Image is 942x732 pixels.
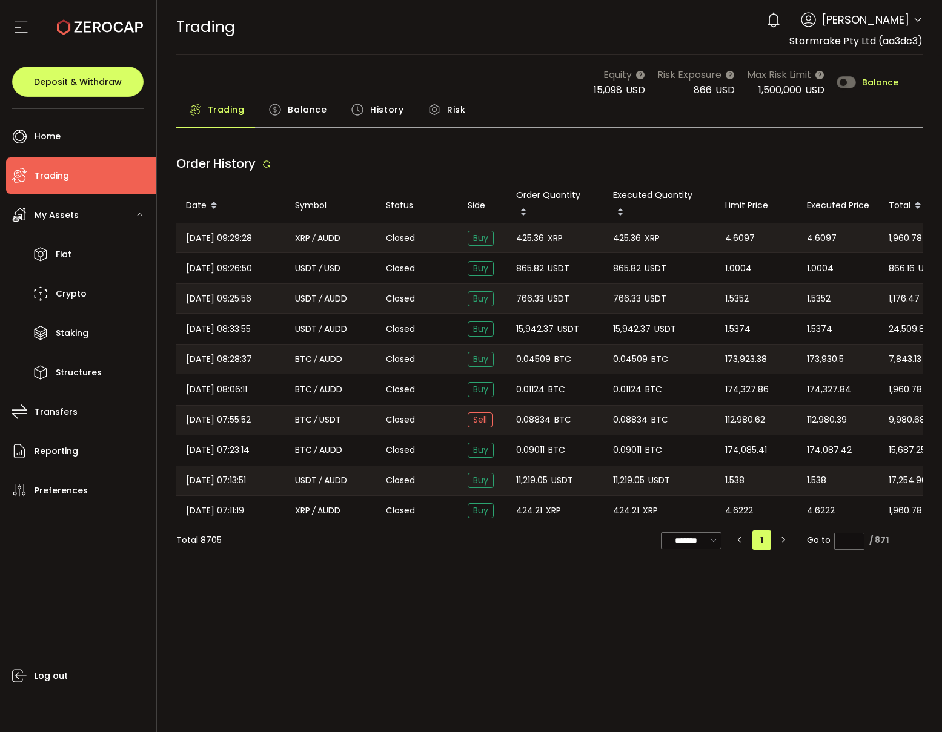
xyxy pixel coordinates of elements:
[324,262,340,275] span: USD
[613,413,648,427] span: 0.08834
[35,167,69,185] span: Trading
[317,231,340,245] span: AUDD
[889,292,920,306] span: 1,176.47
[295,292,317,306] span: USDT
[516,352,551,366] span: 0.04509
[208,97,245,122] span: Trading
[319,413,341,427] span: USDT
[645,443,662,457] span: BTC
[725,231,755,245] span: 4.6097
[613,504,639,518] span: 424.21
[56,285,87,303] span: Crypto
[319,322,322,336] em: /
[613,383,642,397] span: 0.01124
[797,199,879,213] div: Executed Price
[176,196,285,216] div: Date
[376,199,458,213] div: Status
[548,231,563,245] span: XRP
[386,444,415,457] span: Closed
[807,383,851,397] span: 174,327.84
[554,352,571,366] span: BTC
[324,473,347,487] span: AUDD
[324,292,347,306] span: AUDD
[613,231,641,245] span: 425.36
[176,16,235,38] span: Trading
[186,322,251,336] span: [DATE] 08:33:55
[295,352,312,366] span: BTC
[657,67,721,82] span: Risk Exposure
[386,474,415,487] span: Closed
[807,262,834,275] span: 1.0004
[386,262,415,275] span: Closed
[725,292,749,306] span: 1.5352
[34,77,122,86] span: Deposit & Withdraw
[548,383,565,397] span: BTC
[613,352,648,366] span: 0.04509
[725,262,752,275] span: 1.0004
[551,473,573,487] span: USDT
[548,443,565,457] span: BTC
[889,473,927,487] span: 17,254.90
[314,443,317,457] em: /
[35,128,61,145] span: Home
[35,403,78,421] span: Transfers
[516,292,544,306] span: 766.33
[603,67,632,82] span: Equity
[186,504,244,518] span: [DATE] 07:11:19
[869,534,889,547] div: / 871
[613,473,645,487] span: 11,219.05
[725,322,751,336] span: 1.5374
[312,504,316,518] em: /
[807,231,837,245] span: 4.6097
[176,155,256,172] span: Order History
[447,97,465,122] span: Risk
[715,199,797,213] div: Limit Price
[468,261,494,276] span: Buy
[319,292,322,306] em: /
[548,292,569,306] span: USDT
[725,473,745,487] span: 1.538
[516,504,542,518] span: 424.21
[386,232,415,245] span: Closed
[645,262,666,275] span: USDT
[56,364,102,381] span: Structures
[468,291,494,306] span: Buy
[319,473,322,487] em: /
[12,67,144,97] button: Deposit & Withdraw
[370,97,403,122] span: History
[295,231,310,245] span: XRP
[468,231,494,246] span: Buy
[807,292,831,306] span: 1.5352
[295,413,312,427] span: BTC
[468,382,494,397] span: Buy
[285,199,376,213] div: Symbol
[725,443,767,457] span: 174,085.41
[822,12,909,28] span: [PERSON_NAME]
[468,473,494,488] span: Buy
[386,383,415,396] span: Closed
[725,383,769,397] span: 174,327.86
[35,667,68,685] span: Log out
[613,262,641,275] span: 865.82
[807,473,826,487] span: 1.538
[881,674,942,732] iframe: Chat Widget
[645,231,660,245] span: XRP
[468,503,494,518] span: Buy
[889,383,922,397] span: 1,960.78
[295,504,310,518] span: XRP
[758,83,801,97] span: 1,500,000
[186,352,252,366] span: [DATE] 08:28:37
[314,352,317,366] em: /
[186,413,251,427] span: [DATE] 07:55:52
[186,443,250,457] span: [DATE] 07:23:14
[516,231,544,245] span: 425.36
[807,413,847,427] span: 112,980.39
[654,322,676,336] span: USDT
[186,262,252,275] span: [DATE] 09:26:50
[516,473,548,487] span: 11,219.05
[889,504,922,518] span: 1,960.78
[557,322,579,336] span: USDT
[789,34,923,48] span: Stormrake Pty Ltd (aa3dc3)
[613,292,641,306] span: 766.33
